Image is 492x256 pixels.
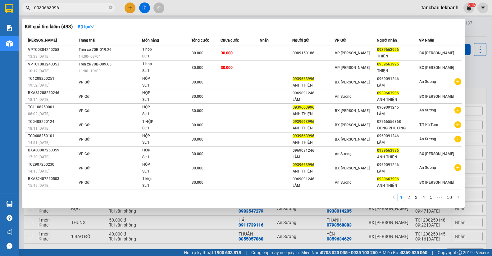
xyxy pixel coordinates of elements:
span: question-circle [7,215,12,221]
span: 0939663996 [293,163,314,167]
div: TC0408250101 [28,133,77,139]
img: warehouse-icon [6,40,13,47]
span: Trạng thái [79,38,95,43]
span: down [90,25,94,29]
span: BX [PERSON_NAME] [335,137,370,141]
div: SL: 1 [142,53,189,60]
button: left [390,194,398,201]
span: 17:20 [DATE] [28,155,49,159]
div: SL: 1 [142,82,189,89]
div: HỘP [142,75,189,82]
span: 14:51 [DATE] [28,141,49,145]
span: An Sương [419,137,436,141]
span: BX [PERSON_NAME] [419,94,454,99]
div: 0969091246 [293,147,334,154]
span: 14:13 [DATE] [28,169,49,173]
span: VP Gửi [79,152,90,156]
span: Người nhận [377,38,397,43]
a: 50 [445,194,454,201]
li: 3 [412,194,420,201]
span: 30.000 [192,123,203,127]
span: notification [7,229,12,235]
span: 13:33 [DATE] [28,54,49,59]
div: 0969091246 [293,90,334,97]
div: SL: 1 [142,139,189,146]
div: LÂM [377,111,419,117]
div: ANH THIỆN [293,139,334,146]
span: VP Gửi [335,38,346,43]
span: 30.000 [221,51,233,55]
span: VP Gửi [79,123,90,127]
div: BXAS1208250246 [28,90,77,96]
a: 1 [398,194,405,201]
li: 4 [420,194,427,201]
span: 0939663996 [293,77,314,81]
span: 30.000 [221,65,233,70]
button: Bộ lọcdown [73,22,99,32]
span: BX [PERSON_NAME] [335,80,370,84]
span: VP Gửi [79,109,90,113]
div: BXAS3007250359 [28,147,77,154]
div: LÂM [293,97,334,103]
span: plus-circle [454,121,461,128]
div: ANH THIỆN [377,154,419,160]
span: 0939663996 [293,119,314,124]
div: SL: 1 [142,68,189,74]
div: SL: 1 [142,111,189,118]
span: Người gửi [292,38,309,43]
div: HỘP [142,147,189,154]
span: left [392,195,396,199]
span: 14:00 - 03/04 [79,54,101,59]
span: VP Gửi [79,80,90,84]
span: VP Gửi [79,166,90,170]
div: LÂM [293,182,334,189]
span: An Sương [419,79,436,84]
div: 1 hop [142,61,189,68]
div: SL: 1 [142,154,189,161]
li: Next 5 Pages [435,194,445,201]
span: Tổng cước [191,38,209,43]
span: search [26,6,30,10]
span: An Sương [335,94,352,99]
div: THIỆN [377,68,419,74]
span: VP Gửi [79,137,90,141]
span: right [456,195,460,199]
span: 30.000 [192,109,203,113]
a: 5 [428,194,435,201]
div: ANH THIỆN [293,168,334,175]
span: [PERSON_NAME] [28,38,57,43]
span: Trên xe 70B-009.65 [79,62,112,66]
span: 19:52 [DATE] [28,83,49,88]
li: 2 [405,194,412,201]
span: 0939663996 [293,134,314,138]
span: 30.000 [192,80,203,84]
div: 1 HỘP [142,119,189,125]
div: THIỆN [377,53,419,60]
span: VP Gửi [79,94,90,99]
div: LÂM [377,82,419,89]
div: VPTC1003240353 [28,61,77,68]
span: 0939663996 [377,47,399,52]
div: 02766556868 [377,119,419,125]
div: HỘP [142,90,189,97]
div: HỘP [142,104,189,111]
div: BXAS2407250503 [28,176,77,182]
span: BX [PERSON_NAME] [419,65,454,70]
span: An Sương [419,165,436,170]
span: Nhãn [260,38,269,43]
span: 15:49 [DATE] [28,183,49,188]
span: BX [PERSON_NAME] [335,166,370,170]
div: ANH THIỆN [293,82,334,89]
span: T.T Kà Tum [419,123,438,127]
span: 0939663996 [377,148,399,153]
span: An Sương [419,108,436,112]
span: 30.000 [192,166,203,170]
span: BX [PERSON_NAME] [419,180,454,185]
span: message [7,243,12,249]
span: close-circle [109,6,112,9]
span: Trên xe 70B-019.26 [79,47,112,52]
div: TC2907250230 [28,161,77,168]
img: warehouse-icon [6,201,13,207]
div: LÂM [293,154,334,160]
